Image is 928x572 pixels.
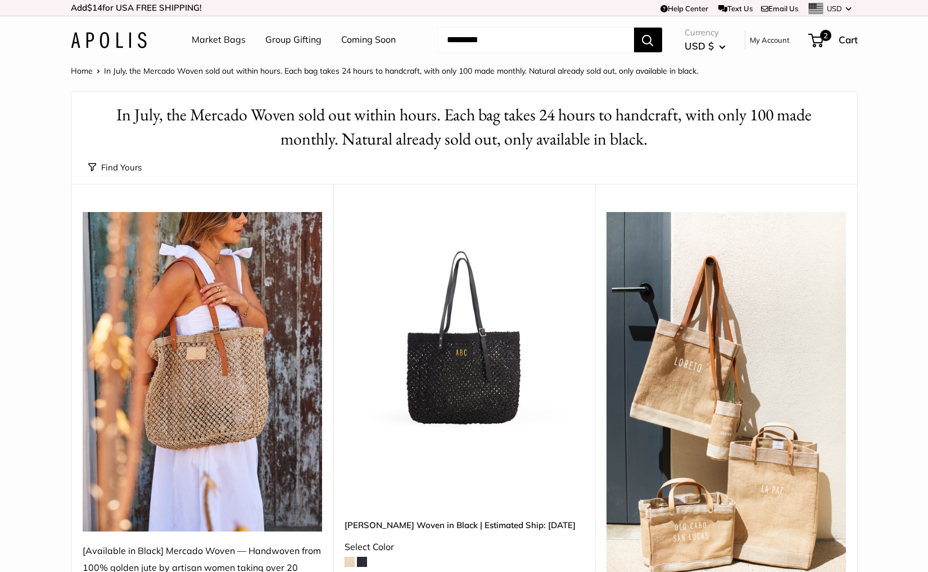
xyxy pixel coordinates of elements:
button: Search [634,28,662,52]
input: Search... [438,28,634,52]
nav: Breadcrumb [71,64,698,78]
a: Coming Soon [341,31,396,48]
span: 2 [820,30,831,41]
span: Currency [685,25,726,40]
img: Apolis [71,32,147,48]
a: Group Gifting [265,31,322,48]
img: [Available in Black] Mercado Woven — Handwoven from 100% golden jute by artisan women taking over... [83,212,322,532]
iframe: Sign Up via Text for Offers [9,529,120,563]
span: $14 [87,2,102,13]
span: USD $ [685,40,714,52]
a: [PERSON_NAME] Woven in Black | Estimated Ship: [DATE] [345,519,584,532]
a: Text Us [718,4,753,13]
a: Help Center [660,4,708,13]
div: Select Color [345,539,584,556]
a: Mercado Woven in Black | Estimated Ship: Oct. 19thMercado Woven in Black | Estimated Ship: Oct. 19th [345,212,584,452]
span: In July, the Mercado Woven sold out within hours. Each bag takes 24 hours to handcraft, with only... [104,66,698,76]
h1: In July, the Mercado Woven sold out within hours. Each bag takes 24 hours to handcraft, with only... [88,103,840,151]
a: Home [71,66,93,76]
img: Mercado Woven in Black | Estimated Ship: Oct. 19th [345,212,584,452]
button: USD $ [685,37,726,55]
button: Find Yours [88,160,142,175]
span: USD [827,4,842,13]
span: Cart [839,34,858,46]
a: 2 Cart [809,31,858,49]
a: Market Bags [192,31,246,48]
a: My Account [750,33,790,47]
a: Email Us [761,4,798,13]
